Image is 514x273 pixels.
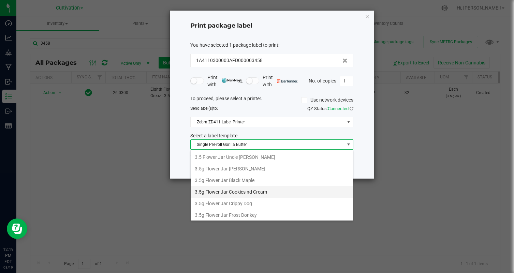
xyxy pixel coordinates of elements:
span: label(s) [200,106,213,111]
iframe: Resource center [7,218,27,239]
span: Send to: [190,106,218,111]
li: 3.5g Flower Jar Crippy Dog [191,198,353,209]
div: : [190,42,353,49]
span: Print with [263,74,298,88]
span: 1A4110300003AFD000003458 [196,57,263,64]
span: Connected [328,106,349,111]
span: Zebra ZD411 Label Printer [191,117,344,127]
div: Select a label template. [185,132,358,139]
li: 3.5g Flower Jar Frost Donkey [191,209,353,221]
img: mark_magic_cybra.png [222,78,243,83]
li: 3.5g Flower Jar [PERSON_NAME] [191,163,353,175]
li: 3.5g Flower Jar Black Maple [191,175,353,186]
div: To proceed, please select a printer. [185,95,358,105]
span: No. of copies [309,78,336,83]
span: You have selected 1 package label to print [190,42,278,48]
li: 3.5g Flower Jar Cookies nd Cream [191,186,353,198]
span: Print with [207,74,243,88]
img: bartender.png [277,79,298,83]
li: 3.5 Flower Jar Uncle [PERSON_NAME] [191,151,353,163]
span: Single Pre-roll Gorilla Butter [191,140,344,149]
h4: Print package label [190,21,353,30]
label: Use network devices [301,96,353,104]
span: QZ Status: [307,106,353,111]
